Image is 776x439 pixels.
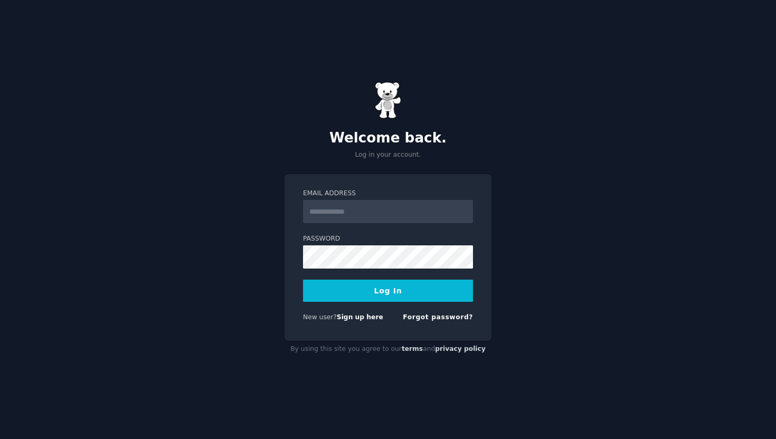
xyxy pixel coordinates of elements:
[403,313,473,321] a: Forgot password?
[285,130,491,147] h2: Welcome back.
[435,345,486,352] a: privacy policy
[303,189,473,198] label: Email Address
[285,341,491,358] div: By using this site you agree to our and
[303,313,337,321] span: New user?
[285,150,491,160] p: Log in your account.
[402,345,423,352] a: terms
[375,82,401,119] img: Gummy Bear
[337,313,383,321] a: Sign up here
[303,280,473,302] button: Log In
[303,234,473,244] label: Password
